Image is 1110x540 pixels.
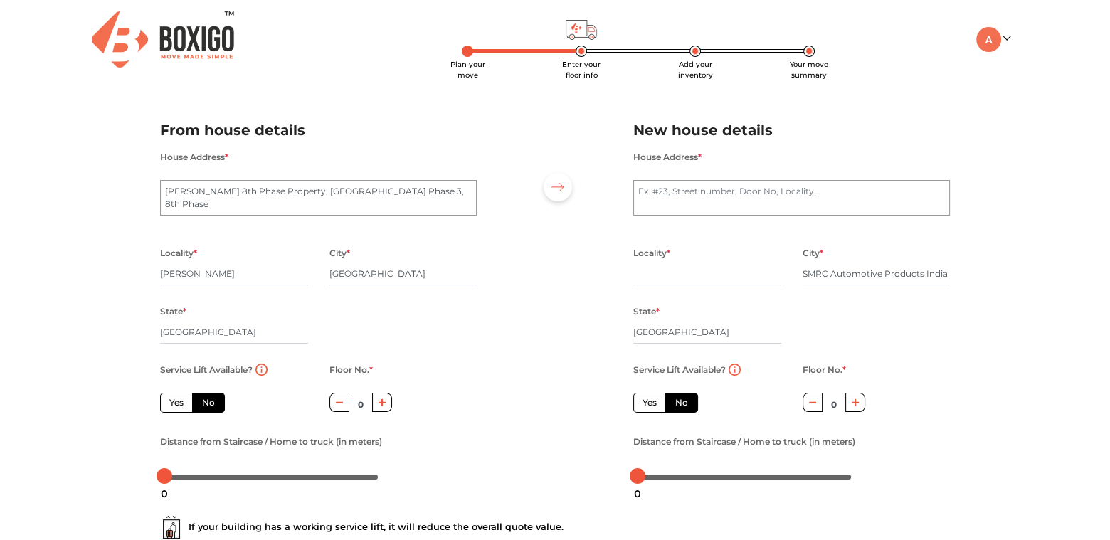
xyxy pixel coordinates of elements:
[678,60,713,80] span: Add your inventory
[192,393,225,413] label: No
[628,482,647,506] div: 0
[160,433,382,451] label: Distance from Staircase / Home to truck (in meters)
[633,119,950,142] h2: New house details
[160,516,950,539] div: If your building has a working service lift, it will reduce the overall quote value.
[160,302,186,321] label: State
[790,60,828,80] span: Your move summary
[329,361,373,379] label: Floor No.
[160,244,197,263] label: Locality
[803,361,846,379] label: Floor No.
[92,11,234,68] img: Boxigo
[160,361,253,379] label: Service Lift Available?
[633,361,726,379] label: Service Lift Available?
[633,302,660,321] label: State
[633,148,702,166] label: House Address
[160,180,477,216] textarea: [PERSON_NAME] 8th Phase Property, [GEOGRAPHIC_DATA] Phase 3, 8th Phase
[329,244,350,263] label: City
[160,119,477,142] h2: From house details
[803,244,823,263] label: City
[155,482,174,506] div: 0
[633,244,670,263] label: Locality
[633,433,855,451] label: Distance from Staircase / Home to truck (in meters)
[450,60,485,80] span: Plan your move
[160,148,228,166] label: House Address
[665,393,698,413] label: No
[562,60,601,80] span: Enter your floor info
[633,393,666,413] label: Yes
[160,393,193,413] label: Yes
[160,516,183,539] img: ...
